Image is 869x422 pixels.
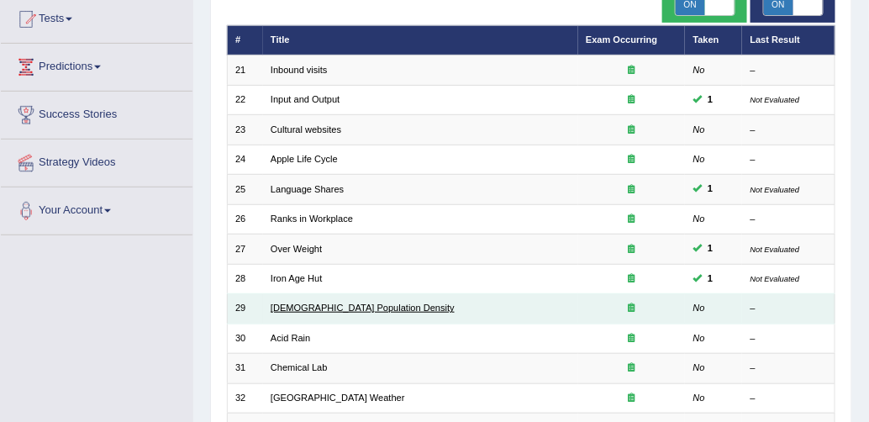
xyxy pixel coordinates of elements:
a: Success Stories [1,92,192,134]
td: 21 [227,55,263,85]
td: 28 [227,264,263,293]
td: 27 [227,235,263,264]
em: No [693,333,705,343]
a: Iron Age Hut [271,273,322,283]
span: You cannot take this question anymore [703,272,719,287]
div: – [750,361,827,375]
em: No [693,65,705,75]
div: Exam occurring question [586,361,677,375]
div: – [750,124,827,137]
span: You cannot take this question anymore [703,92,719,108]
a: Language Shares [271,184,344,194]
a: Cultural websites [271,124,341,135]
td: 26 [227,204,263,234]
small: Not Evaluated [750,185,800,194]
em: No [693,303,705,313]
td: 29 [227,294,263,324]
em: No [693,393,705,403]
a: [GEOGRAPHIC_DATA] Weather [271,393,405,403]
td: 31 [227,354,263,383]
em: No [693,154,705,164]
div: Exam occurring question [586,153,677,166]
span: You cannot take this question anymore [703,241,719,256]
a: Predictions [1,44,192,86]
th: Taken [685,25,742,55]
a: Chemical Lab [271,362,328,372]
div: – [750,332,827,346]
th: Title [263,25,578,55]
a: Acid Rain [271,333,310,343]
a: Inbound visits [271,65,328,75]
div: Exam occurring question [586,302,677,315]
div: Exam occurring question [586,64,677,77]
td: 32 [227,383,263,413]
td: 24 [227,145,263,174]
a: Over Weight [271,244,322,254]
a: Ranks in Workplace [271,214,353,224]
div: Exam occurring question [586,392,677,405]
div: – [750,153,827,166]
small: Not Evaluated [750,95,800,104]
div: Exam occurring question [586,272,677,286]
td: 22 [227,85,263,114]
em: No [693,124,705,135]
div: Exam occurring question [586,93,677,107]
em: No [693,362,705,372]
a: Your Account [1,187,192,229]
div: Exam occurring question [586,183,677,197]
td: 23 [227,115,263,145]
td: 25 [227,175,263,204]
em: No [693,214,705,224]
a: Apple Life Cycle [271,154,338,164]
span: You cannot take this question anymore [703,182,719,197]
div: – [750,302,827,315]
div: Exam occurring question [586,332,677,346]
a: Exam Occurring [586,34,657,45]
small: Not Evaluated [750,245,800,254]
div: Exam occurring question [586,124,677,137]
div: Exam occurring question [586,213,677,226]
th: Last Result [742,25,835,55]
td: 30 [227,324,263,353]
div: – [750,64,827,77]
div: Exam occurring question [586,243,677,256]
a: [DEMOGRAPHIC_DATA] Population Density [271,303,455,313]
small: Not Evaluated [750,274,800,283]
a: Strategy Videos [1,140,192,182]
div: – [750,213,827,226]
div: – [750,392,827,405]
a: Input and Output [271,94,340,104]
th: # [227,25,263,55]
